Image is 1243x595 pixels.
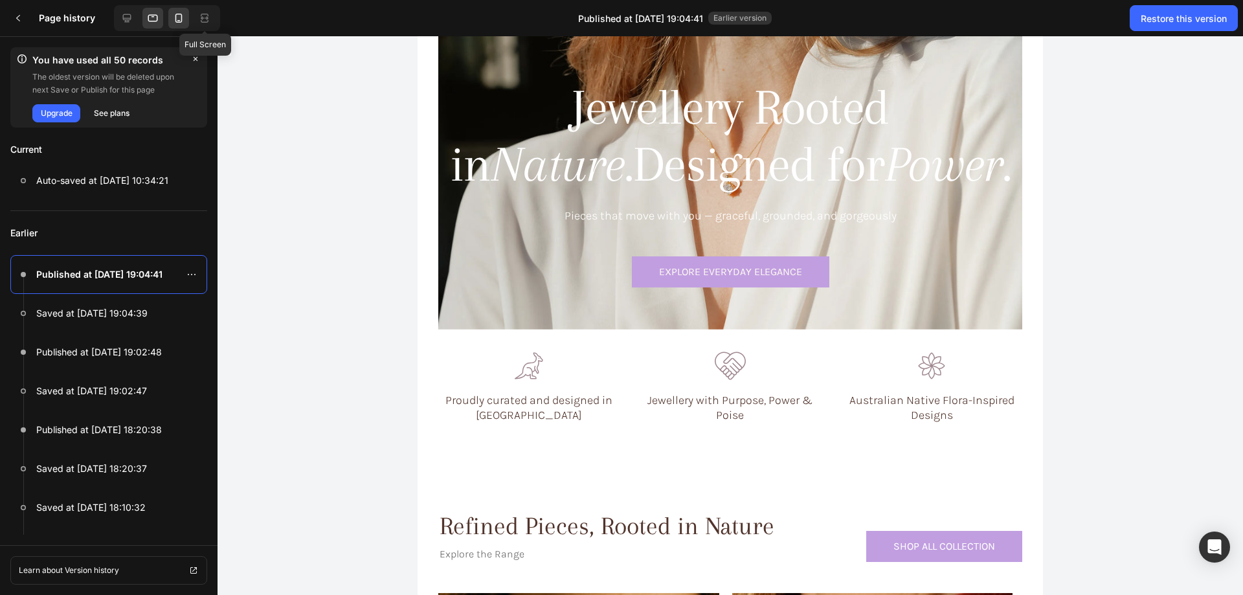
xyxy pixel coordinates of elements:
[476,504,577,517] p: SHOP ALL COLLECTION
[21,474,358,505] h2: Refined Pieces, Rooted in Nature
[36,422,162,438] p: Published at [DATE] 18:20:38
[98,76,184,114] i: Power.
[19,565,119,576] p: Learn about Version history
[63,454,181,484] p: Australian Native Flora-Inspired Designs
[708,12,772,25] span: Earlier version
[467,100,593,156] i: Power.
[449,495,605,526] a: SHOP ALL COLLECTION
[94,107,129,119] div: See plans
[241,229,385,243] p: Explore Everyday Elegance
[32,52,186,68] span: You have used all 50 records
[34,129,209,175] p: Pieces that move with you — graceful, grounded, and gorgeously
[10,138,207,161] p: Current
[36,461,147,477] p: Saved at [DATE] 18:20:37
[425,357,603,387] p: Australian Native Flora-Inspired Designs
[36,383,147,399] p: Saved at [DATE] 19:02:47
[36,306,148,321] p: Saved at [DATE] 19:04:39
[36,500,146,515] p: Saved at [DATE] 18:10:32
[1130,5,1238,31] button: Restore this version
[10,556,207,585] a: Learn about Version history
[65,6,152,19] span: iPhone 13 Mini ( 375 px)
[418,36,1043,595] iframe: Design area
[85,104,137,122] button: See plans
[223,357,401,387] p: Jewellery with Purpose, Power & Poise
[32,172,593,187] p: Pieces that move with you — graceful, grounded, and gorgeously
[1199,532,1230,563] div: Open Intercom Messenger
[41,107,73,119] div: Upgrade
[214,220,412,252] a: Explore Everyday Elegance
[1141,12,1227,25] div: Restore this version
[578,12,703,25] span: Published at [DATE] 19:04:41
[36,344,162,360] p: Published at [DATE] 19:02:48
[36,267,162,282] p: Published at [DATE] 19:04:41
[60,338,183,368] p: Jewellery with Purpose, Power & Poise
[22,511,357,525] p: Explore the Range
[10,211,207,255] p: Earlier
[22,357,200,387] p: Proudly curated and designed in [GEOGRAPHIC_DATA]
[32,104,80,122] button: Upgrade
[36,173,168,188] p: Auto-saved at [DATE] 10:34:21
[32,71,186,96] p: The oldest version will be deleted upon next Save or Publish for this page
[39,10,109,26] h3: Page history
[39,222,203,253] p: Proudly curated and designed in [GEOGRAPHIC_DATA]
